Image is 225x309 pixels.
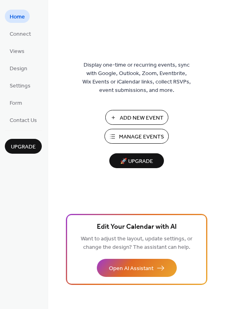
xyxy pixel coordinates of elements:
[10,47,25,56] span: Views
[5,10,30,23] a: Home
[109,153,164,168] button: 🚀 Upgrade
[5,113,42,126] a: Contact Us
[10,30,31,39] span: Connect
[105,110,168,125] button: Add New Event
[114,156,159,167] span: 🚀 Upgrade
[104,129,169,144] button: Manage Events
[10,99,22,108] span: Form
[5,139,42,154] button: Upgrade
[5,27,36,40] a: Connect
[11,143,36,151] span: Upgrade
[119,133,164,141] span: Manage Events
[10,82,31,90] span: Settings
[10,65,27,73] span: Design
[82,61,191,95] span: Display one-time or recurring events, sync with Google, Outlook, Zoom, Eventbrite, Wix Events or ...
[97,222,177,233] span: Edit Your Calendar with AI
[5,61,32,75] a: Design
[10,116,37,125] span: Contact Us
[120,114,164,122] span: Add New Event
[10,13,25,21] span: Home
[5,44,29,57] a: Views
[5,96,27,109] a: Form
[109,264,153,273] span: Open AI Assistant
[97,259,177,277] button: Open AI Assistant
[5,79,35,92] a: Settings
[81,234,192,253] span: Want to adjust the layout, update settings, or change the design? The assistant can help.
